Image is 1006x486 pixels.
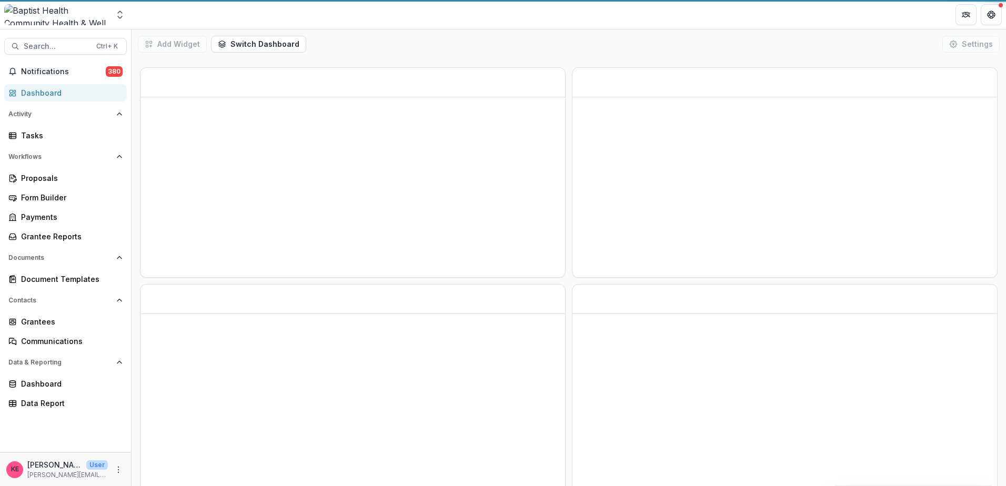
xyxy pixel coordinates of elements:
p: [PERSON_NAME][EMAIL_ADDRESS][DOMAIN_NAME] [27,470,108,480]
div: Proposals [21,173,118,184]
button: Notifications380 [4,63,127,80]
a: Dashboard [4,375,127,392]
span: Search... [24,42,90,51]
button: Open Activity [4,106,127,123]
a: Tasks [4,127,127,144]
div: Katie E [11,466,19,473]
div: Dashboard [21,378,118,389]
span: Activity [8,110,112,118]
button: Open Documents [4,249,127,266]
a: Grantees [4,313,127,330]
button: Get Help [981,4,1002,25]
div: Document Templates [21,274,118,285]
button: Open entity switcher [113,4,127,25]
div: Data Report [21,398,118,409]
div: Grantee Reports [21,231,118,242]
span: 380 [106,66,123,77]
span: Documents [8,254,112,261]
a: Data Report [4,394,127,412]
div: Payments [21,211,118,222]
a: Grantee Reports [4,228,127,245]
span: Contacts [8,297,112,304]
button: Open Data & Reporting [4,354,127,371]
button: Search... [4,38,127,55]
button: More [112,463,125,476]
img: Baptist Health Community Health & Well Being logo [4,4,108,25]
button: Open Workflows [4,148,127,165]
a: Dashboard [4,84,127,102]
a: Document Templates [4,270,127,288]
a: Proposals [4,169,127,187]
div: Dashboard [21,87,118,98]
p: [PERSON_NAME] [27,459,82,470]
button: Settings [942,36,1000,53]
span: Data & Reporting [8,359,112,366]
span: Workflows [8,153,112,160]
a: Communications [4,332,127,350]
div: Communications [21,336,118,347]
div: Ctrl + K [94,40,120,52]
button: Partners [955,4,977,25]
button: Switch Dashboard [211,36,306,53]
div: Tasks [21,130,118,141]
button: Open Contacts [4,292,127,309]
button: Add Widget [138,36,207,53]
span: Notifications [21,67,106,76]
div: Form Builder [21,192,118,203]
nav: breadcrumb [136,7,180,22]
a: Form Builder [4,189,127,206]
p: User [86,460,108,470]
a: Payments [4,208,127,226]
div: Grantees [21,316,118,327]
